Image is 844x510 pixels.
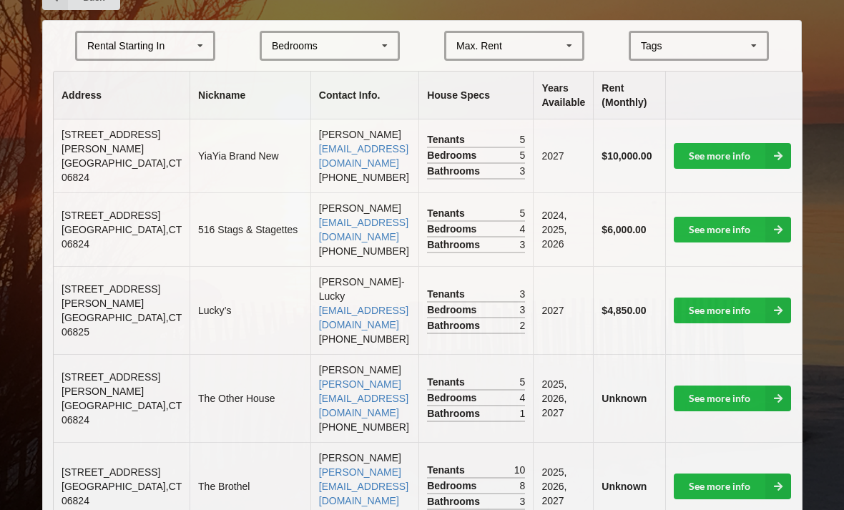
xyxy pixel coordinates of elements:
[427,375,468,389] span: Tenants
[533,266,593,354] td: 2027
[62,283,160,309] span: [STREET_ADDRESS][PERSON_NAME]
[62,210,160,221] span: [STREET_ADDRESS]
[62,466,160,478] span: [STREET_ADDRESS]
[520,391,526,405] span: 4
[520,375,526,389] span: 5
[310,192,418,266] td: [PERSON_NAME] [PHONE_NUMBER]
[514,463,526,477] span: 10
[520,164,526,178] span: 3
[520,479,526,493] span: 8
[520,287,526,301] span: 3
[427,132,468,147] span: Tenants
[674,386,791,411] a: See more info
[520,494,526,509] span: 3
[427,164,484,178] span: Bathrooms
[427,463,468,477] span: Tenants
[674,143,791,169] a: See more info
[62,312,182,338] span: [GEOGRAPHIC_DATA] , CT 06825
[319,143,408,169] a: [EMAIL_ADDRESS][DOMAIN_NAME]
[310,72,418,119] th: Contact Info.
[62,157,182,183] span: [GEOGRAPHIC_DATA] , CT 06824
[190,266,310,354] td: Lucky’s
[674,474,791,499] a: See more info
[87,41,165,51] div: Rental Starting In
[190,354,310,442] td: The Other House
[62,400,182,426] span: [GEOGRAPHIC_DATA] , CT 06824
[520,237,526,252] span: 3
[533,192,593,266] td: 2024, 2025, 2026
[272,41,318,51] div: Bedrooms
[427,391,480,405] span: Bedrooms
[319,305,408,330] a: [EMAIL_ADDRESS][DOMAIN_NAME]
[190,192,310,266] td: 516 Stags & Stagettes
[427,206,468,220] span: Tenants
[54,72,190,119] th: Address
[310,119,418,192] td: [PERSON_NAME] [PHONE_NUMBER]
[427,237,484,252] span: Bathrooms
[602,481,647,492] b: Unknown
[190,119,310,192] td: YiaYia Brand New
[602,393,647,404] b: Unknown
[602,224,646,235] b: $6,000.00
[520,318,526,333] span: 2
[427,479,480,493] span: Bedrooms
[427,318,484,333] span: Bathrooms
[520,406,526,421] span: 1
[427,494,484,509] span: Bathrooms
[62,371,160,397] span: [STREET_ADDRESS][PERSON_NAME]
[533,119,593,192] td: 2027
[520,148,526,162] span: 5
[427,148,480,162] span: Bedrooms
[418,72,533,119] th: House Specs
[533,72,593,119] th: Years Available
[310,266,418,354] td: [PERSON_NAME]-Lucky [PHONE_NUMBER]
[427,406,484,421] span: Bathrooms
[674,298,791,323] a: See more info
[456,41,502,51] div: Max. Rent
[319,378,408,418] a: [PERSON_NAME][EMAIL_ADDRESS][DOMAIN_NAME]
[427,287,468,301] span: Tenants
[602,305,646,316] b: $4,850.00
[310,354,418,442] td: [PERSON_NAME] [PHONE_NUMBER]
[62,129,160,155] span: [STREET_ADDRESS][PERSON_NAME]
[520,206,526,220] span: 5
[637,38,683,54] div: Tags
[190,72,310,119] th: Nickname
[319,217,408,242] a: [EMAIL_ADDRESS][DOMAIN_NAME]
[593,72,665,119] th: Rent (Monthly)
[533,354,593,442] td: 2025, 2026, 2027
[427,303,480,317] span: Bedrooms
[602,150,652,162] b: $10,000.00
[427,222,480,236] span: Bedrooms
[62,481,182,506] span: [GEOGRAPHIC_DATA] , CT 06824
[520,222,526,236] span: 4
[319,466,408,506] a: [PERSON_NAME][EMAIL_ADDRESS][DOMAIN_NAME]
[520,132,526,147] span: 5
[674,217,791,242] a: See more info
[520,303,526,317] span: 3
[62,224,182,250] span: [GEOGRAPHIC_DATA] , CT 06824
